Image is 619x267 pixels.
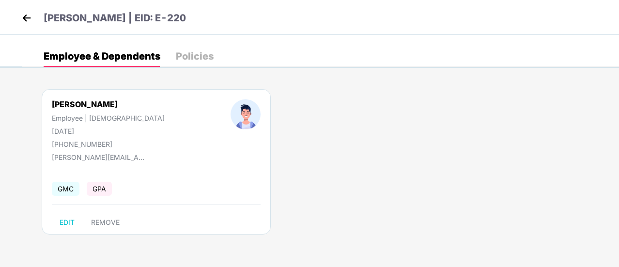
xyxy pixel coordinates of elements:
img: profileImage [231,99,261,129]
button: REMOVE [83,215,127,230]
span: GMC [52,182,79,196]
div: [PHONE_NUMBER] [52,140,165,148]
div: [PERSON_NAME] [52,99,165,109]
div: Employee | [DEMOGRAPHIC_DATA] [52,114,165,122]
span: GPA [87,182,112,196]
div: Employee & Dependents [44,51,160,61]
button: EDIT [52,215,82,230]
div: Policies [176,51,214,61]
p: [PERSON_NAME] | EID: E-220 [44,11,186,26]
span: EDIT [60,219,75,226]
span: REMOVE [91,219,120,226]
div: [DATE] [52,127,165,135]
img: back [19,11,34,25]
div: [PERSON_NAME][EMAIL_ADDRESS][DOMAIN_NAME] [52,153,149,161]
